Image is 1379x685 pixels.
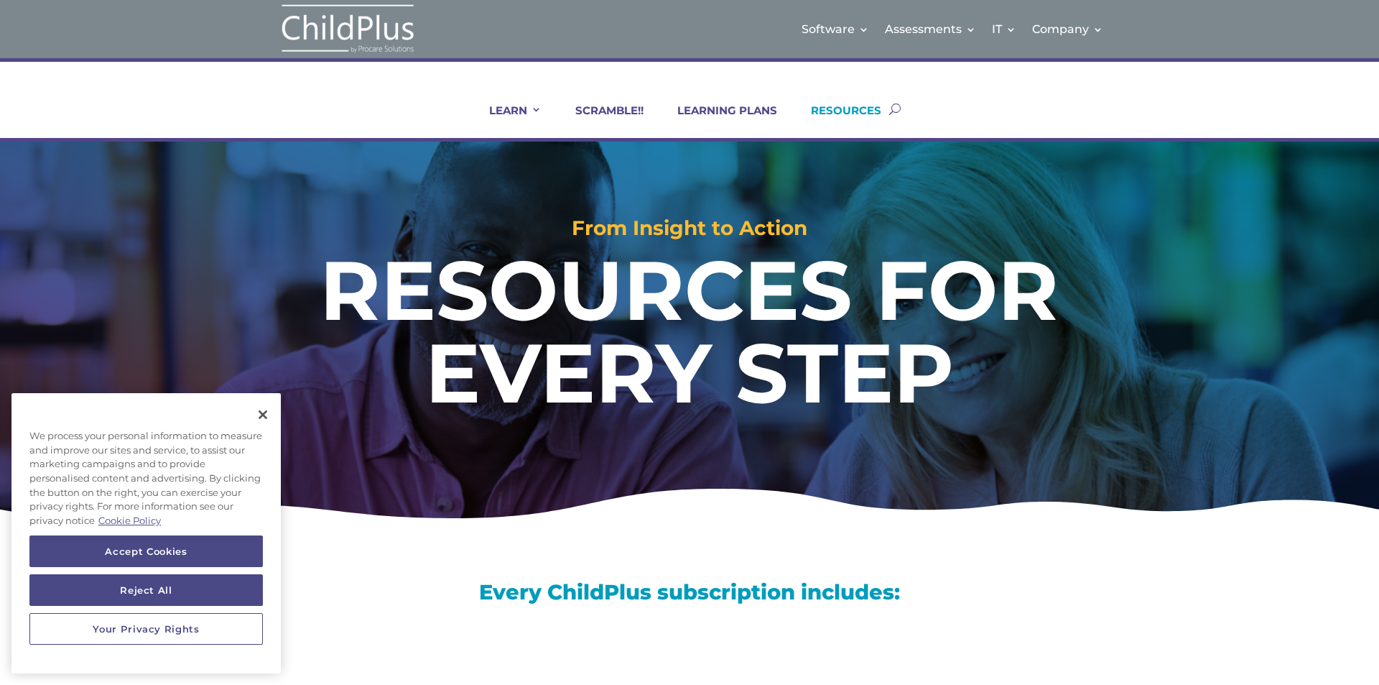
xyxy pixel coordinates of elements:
[98,515,161,526] a: More information about your privacy, opens in a new tab
[29,535,263,567] button: Accept Cookies
[471,104,542,138] a: LEARN
[193,249,1186,421] h1: RESOURCES FOR EVERY STEP
[29,574,263,606] button: Reject All
[659,104,777,138] a: LEARNING PLANS
[69,218,1310,245] h2: From Insight to Action
[793,104,881,138] a: RESOURCES
[230,581,1149,610] h3: Every ChildPlus subscription includes:
[11,422,281,535] div: We process your personal information to measure and improve our sites and service, to assist our ...
[247,399,279,431] button: Close
[11,393,281,673] div: Privacy
[11,393,281,673] div: Cookie banner
[557,104,644,138] a: SCRAMBLE!!
[29,613,263,645] button: Your Privacy Rights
